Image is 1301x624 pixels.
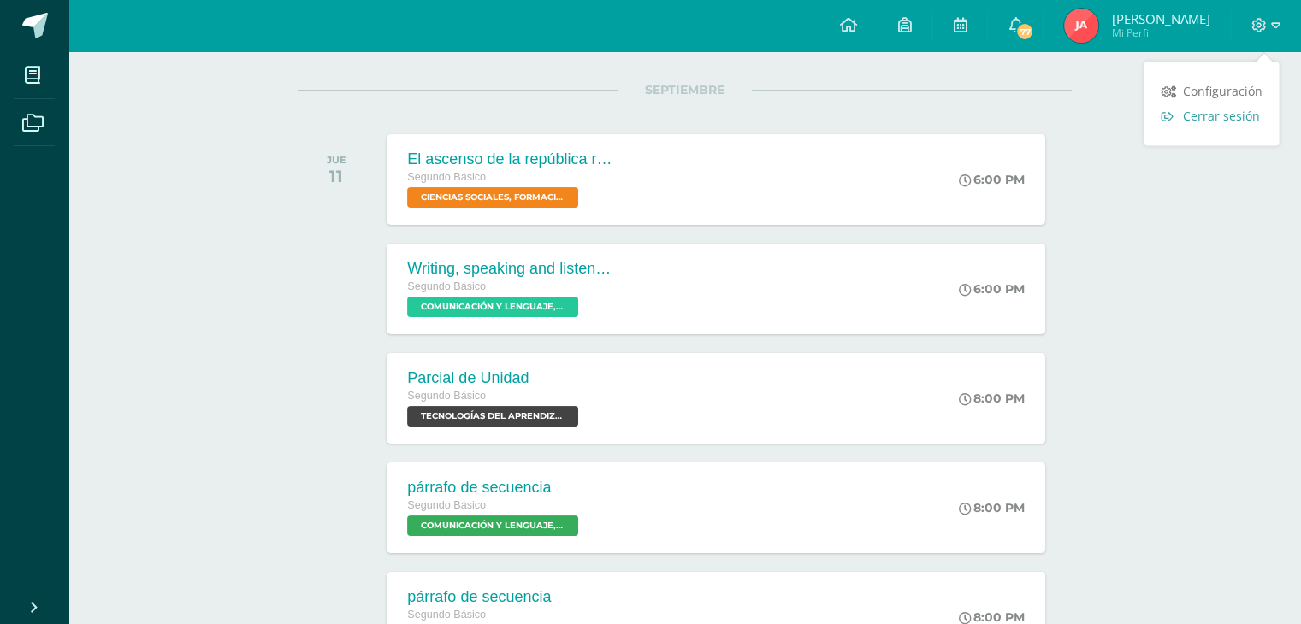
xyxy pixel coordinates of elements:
[618,82,752,97] span: SEPTIEMBRE
[407,150,612,168] div: El ascenso de la república romana
[1064,9,1098,43] img: c80810f3637a863a7eb56be8b3bde48a.png
[407,515,578,536] span: COMUNICACIÓN Y LENGUAJE, IDIOMA ESPAÑOL 'Sección C'
[407,171,486,183] span: Segundo Básico
[407,390,486,402] span: Segundo Básico
[959,172,1025,187] div: 6:00 PM
[959,281,1025,297] div: 6:00 PM
[1144,79,1279,103] a: Configuración
[407,588,582,606] div: párrafo de secuencia
[407,499,486,511] span: Segundo Básico
[407,280,486,292] span: Segundo Básico
[407,609,486,621] span: Segundo Básico
[407,187,578,208] span: CIENCIAS SOCIALES, FORMACIÓN CIUDADANA E INTERCULTURALIDAD 'Sección C'
[1182,108,1259,124] span: Cerrar sesión
[1111,10,1209,27] span: [PERSON_NAME]
[1111,26,1209,40] span: Mi Perfil
[959,391,1025,406] div: 8:00 PM
[1182,83,1262,99] span: Configuración
[407,260,612,278] div: Writing, speaking and listening.
[1144,103,1279,128] a: Cerrar sesión
[407,406,578,427] span: TECNOLOGÍAS DEL APRENDIZAJE Y LA COMUNICACIÓN 'Sección C'
[959,500,1025,515] div: 8:00 PM
[407,479,582,497] div: párrafo de secuencia
[1015,22,1034,41] span: 77
[327,166,346,186] div: 11
[407,297,578,317] span: COMUNICACIÓN Y LENGUAJE, IDIOMA EXTRANJERO 'Sección C'
[407,369,582,387] div: Parcial de Unidad
[327,154,346,166] div: JUE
